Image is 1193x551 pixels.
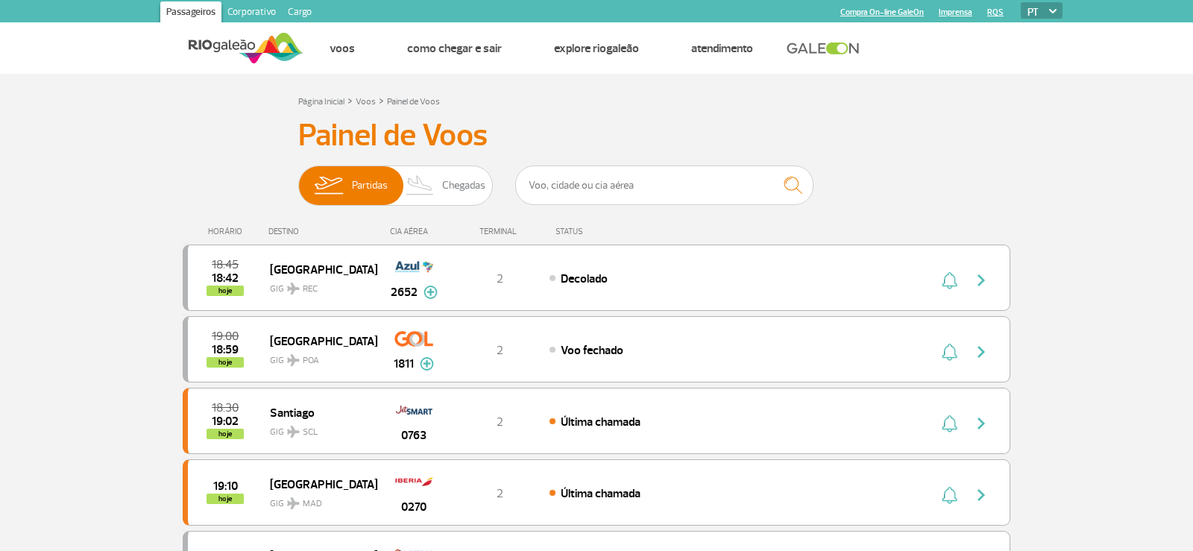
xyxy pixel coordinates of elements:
span: Santiago [270,403,365,422]
div: HORÁRIO [187,227,268,236]
a: Página Inicial [298,96,344,107]
span: 2025-08-26 18:45:00 [212,259,239,270]
span: 1811 [394,355,414,373]
span: POA [303,354,319,368]
img: seta-direita-painel-voo.svg [972,271,990,289]
a: Painel de Voos [387,96,440,107]
a: Como chegar e sair [407,41,502,56]
img: sino-painel-voo.svg [942,271,957,289]
span: 2 [497,415,503,429]
span: 0763 [401,426,426,444]
img: destiny_airplane.svg [287,283,300,295]
span: 2 [497,343,503,358]
span: 2025-08-26 18:42:00 [212,273,239,283]
span: Decolado [561,271,608,286]
input: Voo, cidade ou cia aérea [515,166,813,205]
span: GIG [270,418,365,439]
a: > [347,92,353,109]
span: GIG [270,346,365,368]
img: destiny_airplane.svg [287,426,300,438]
span: 0270 [401,498,426,516]
span: Partidas [352,166,388,205]
div: STATUS [548,227,670,236]
span: hoje [207,494,244,504]
a: Voos [356,96,376,107]
span: REC [303,283,318,296]
span: 2 [497,271,503,286]
a: Atendimento [691,41,753,56]
span: GIG [270,489,365,511]
a: > [379,92,384,109]
a: Compra On-line GaleOn [840,7,924,17]
span: Última chamada [561,415,640,429]
span: GIG [270,274,365,296]
span: 2025-08-26 18:30:00 [212,403,239,413]
img: seta-direita-painel-voo.svg [972,486,990,504]
span: [GEOGRAPHIC_DATA] [270,259,365,279]
div: CIA AÉREA [377,227,451,236]
a: Voos [330,41,355,56]
h3: Painel de Voos [298,117,895,154]
a: Cargo [282,1,318,25]
img: slider-desembarque [398,166,442,205]
span: hoje [207,357,244,368]
span: SCL [303,426,318,439]
a: RQS [987,7,1004,17]
img: seta-direita-painel-voo.svg [972,343,990,361]
span: MAD [303,497,322,511]
span: [GEOGRAPHIC_DATA] [270,331,365,350]
a: Explore RIOgaleão [554,41,639,56]
span: 2 [497,486,503,501]
img: slider-embarque [305,166,352,205]
span: [GEOGRAPHIC_DATA] [270,474,365,494]
a: Corporativo [221,1,282,25]
img: destiny_airplane.svg [287,497,300,509]
span: 2025-08-26 19:10:00 [213,481,238,491]
span: hoje [207,286,244,296]
img: mais-info-painel-voo.svg [420,357,434,371]
span: 2025-08-26 18:59:02 [212,344,239,355]
span: Última chamada [561,486,640,501]
img: seta-direita-painel-voo.svg [972,415,990,432]
div: DESTINO [268,227,377,236]
img: sino-painel-voo.svg [942,415,957,432]
span: 2025-08-26 19:00:00 [212,331,239,341]
span: hoje [207,429,244,439]
div: TERMINAL [451,227,548,236]
img: sino-painel-voo.svg [942,343,957,361]
img: sino-painel-voo.svg [942,486,957,504]
span: 2025-08-26 19:02:00 [212,416,239,426]
img: mais-info-painel-voo.svg [424,286,438,299]
span: Chegadas [442,166,485,205]
span: Voo fechado [561,343,623,358]
img: destiny_airplane.svg [287,354,300,366]
a: Imprensa [939,7,972,17]
span: 2652 [391,283,418,301]
a: Passageiros [160,1,221,25]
